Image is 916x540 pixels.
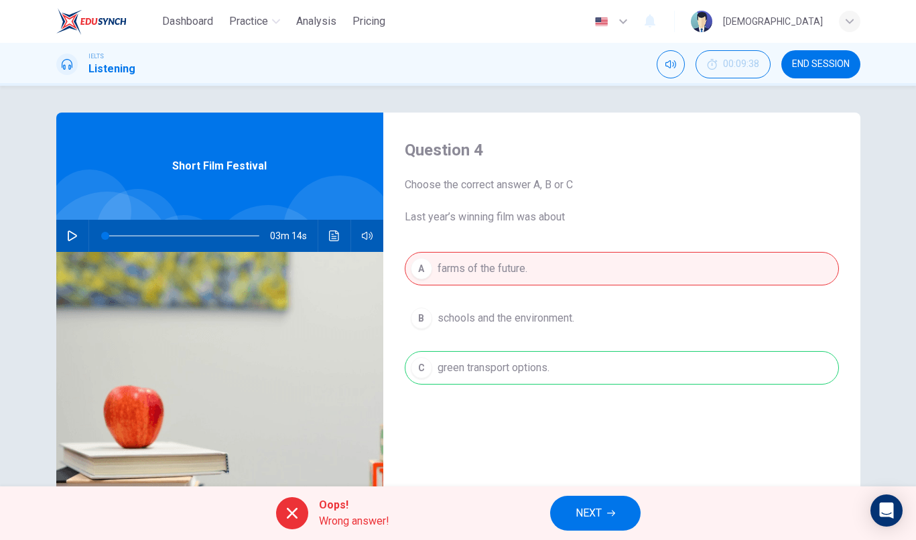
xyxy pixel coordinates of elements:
[291,9,342,33] button: Analysis
[576,504,602,523] span: NEXT
[691,11,712,32] img: Profile picture
[781,50,860,78] button: END SESSION
[723,13,823,29] div: [DEMOGRAPHIC_DATA]
[696,50,771,78] button: 00:09:38
[88,52,104,61] span: IELTS
[172,158,267,174] span: Short Film Festival
[56,8,157,35] a: EduSynch logo
[296,13,336,29] span: Analysis
[657,50,685,78] div: Mute
[593,17,610,27] img: en
[270,220,318,252] span: 03m 14s
[352,13,385,29] span: Pricing
[319,497,389,513] span: Oops!
[157,9,218,33] button: Dashboard
[550,496,641,531] button: NEXT
[224,9,285,33] button: Practice
[88,61,135,77] h1: Listening
[162,13,213,29] span: Dashboard
[405,177,839,225] span: Choose the correct answer A, B or C Last year’s winning film was about
[405,139,839,161] h4: Question 4
[229,13,268,29] span: Practice
[347,9,391,33] button: Pricing
[324,220,345,252] button: Click to see the audio transcription
[870,494,903,527] div: Open Intercom Messenger
[696,50,771,78] div: Hide
[792,59,850,70] span: END SESSION
[319,513,389,529] span: Wrong answer!
[723,59,759,70] span: 00:09:38
[56,8,127,35] img: EduSynch logo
